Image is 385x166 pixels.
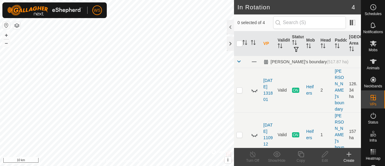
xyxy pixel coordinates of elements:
div: Create [337,158,361,163]
div: Heifers [306,84,316,96]
th: Status [290,31,304,56]
p-sorticon: Activate to sort [335,44,340,49]
span: Animals [367,66,380,70]
div: Heifers [306,128,316,141]
p-sorticon: Activate to sort [251,41,256,46]
th: Validity [275,31,289,56]
th: [GEOGRAPHIC_DATA] Area [347,31,361,56]
div: Turn Off [241,158,265,163]
th: Head [318,31,332,56]
a: [PERSON_NAME]'s boundary [335,69,344,111]
span: 0 selected of 4 [238,20,273,26]
td: Valid [275,112,289,157]
span: VPs [370,102,376,106]
span: (517.87 ha) [327,59,349,64]
span: WS [94,7,101,14]
a: [DATE] 131801 [263,78,273,102]
td: 157 ha [347,112,361,157]
span: i [227,157,228,162]
span: ON [292,132,299,137]
td: Valid [275,68,289,112]
input: Search (S) [273,16,346,29]
span: ON [292,88,299,93]
button: Map Layers [13,22,20,29]
div: Copy [289,158,313,163]
span: Mobs [369,48,377,52]
a: [DATE] 110912 [263,123,273,146]
a: [PERSON_NAME]'s boundary [335,113,344,156]
td: 2 [318,68,332,112]
p-sorticon: Activate to sort [278,44,282,49]
span: Infra [369,139,377,142]
p-sorticon: Activate to sort [306,44,311,49]
span: Notifications [363,30,383,34]
span: Heatmap [366,157,380,160]
button: – [3,39,10,47]
p-sorticon: Activate to sort [321,44,325,49]
th: Paddock [332,31,346,56]
button: + [3,32,10,39]
p-sorticon: Activate to sort [349,47,354,52]
span: Status [368,121,378,124]
div: [PERSON_NAME]'s boundary [263,59,349,64]
h2: In Rotation [238,4,352,11]
span: Schedules [365,12,381,16]
td: 1 [318,112,332,157]
button: i [225,157,231,163]
a: Privacy Policy [93,158,116,164]
th: Mob [304,31,318,56]
button: Reset Map [3,22,10,29]
span: Neckbands [364,84,382,88]
img: Gallagher Logo [7,5,82,16]
th: VP [261,31,275,56]
td: 126.34 ha [347,68,361,112]
a: Contact Us [123,158,140,164]
span: 4 [352,3,355,12]
div: Edit [313,158,337,163]
p-sorticon: Activate to sort [242,41,247,46]
div: Show/Hide [265,158,289,163]
p-sorticon: Activate to sort [292,41,297,46]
